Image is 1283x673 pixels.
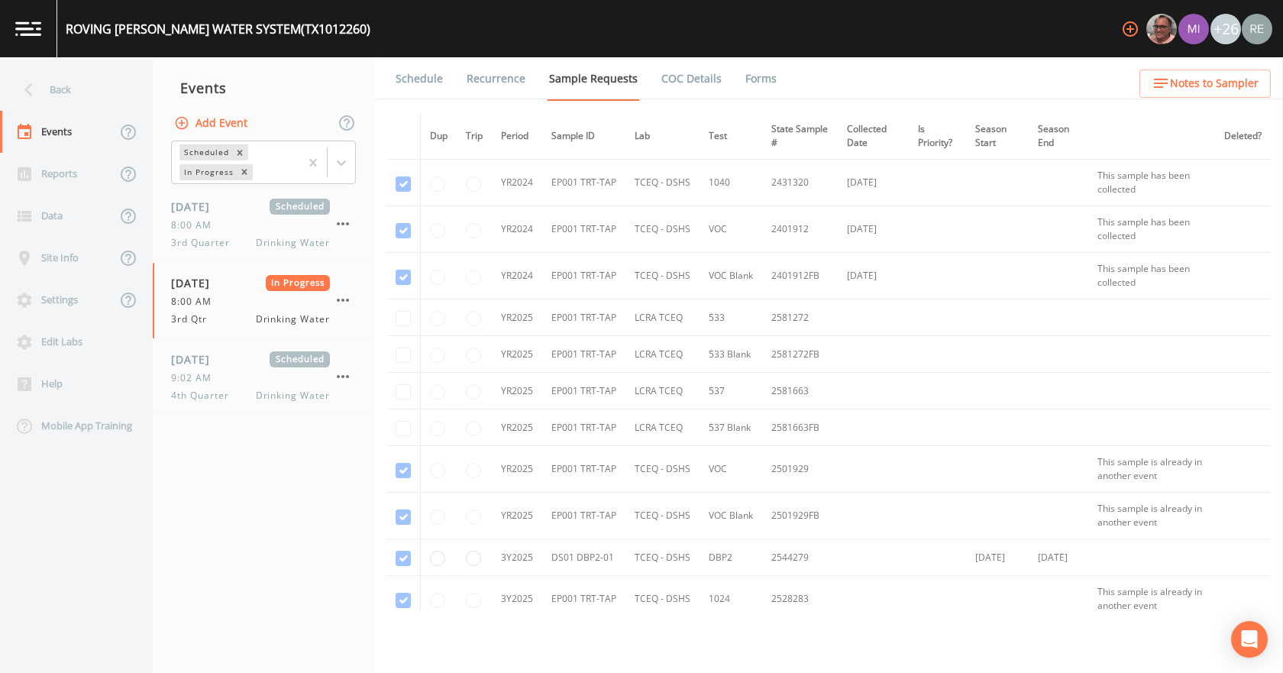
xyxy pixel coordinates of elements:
[762,206,838,253] td: 2401912
[762,409,838,446] td: 2581663FB
[1178,14,1210,44] div: Miriaha Caddie
[1088,253,1215,299] td: This sample has been collected
[492,206,542,253] td: YR2024
[625,539,700,576] td: TCEQ - DSHS
[171,389,238,403] span: 4th Quarter
[762,493,838,539] td: 2501929FB
[625,113,700,160] th: Lab
[171,351,221,367] span: [DATE]
[492,576,542,623] td: 3Y2025
[762,576,838,623] td: 2528283
[762,299,838,336] td: 2581272
[700,160,762,206] td: 1040
[171,199,221,215] span: [DATE]
[762,113,838,160] th: State Sample #
[659,57,724,100] a: COC Details
[266,275,331,291] span: In Progress
[700,253,762,299] td: VOC Blank
[393,57,445,100] a: Schedule
[966,539,1028,576] td: [DATE]
[700,336,762,373] td: 533 Blank
[762,446,838,493] td: 2501929
[625,409,700,446] td: LCRA TCEQ
[171,218,221,232] span: 8:00 AM
[1088,576,1215,623] td: This sample is already in another event
[492,113,542,160] th: Period
[542,299,625,336] td: EP001 TRT-TAP
[153,339,374,416] a: [DATE]Scheduled9:02 AM4th QuarterDrinking Water
[270,199,330,215] span: Scheduled
[700,409,762,446] td: 537 Blank
[171,236,239,250] span: 3rd Quarter
[542,373,625,409] td: EP001 TRT-TAP
[153,263,374,339] a: [DATE]In Progress8:00 AM3rd QtrDrinking Water
[171,312,216,326] span: 3rd Qtr
[231,144,248,160] div: Remove Scheduled
[66,20,370,38] div: ROVING [PERSON_NAME] WATER SYSTEM (TX1012260)
[547,57,640,101] a: Sample Requests
[492,160,542,206] td: YR2024
[625,576,700,623] td: TCEQ - DSHS
[625,336,700,373] td: LCRA TCEQ
[542,336,625,373] td: EP001 TRT-TAP
[256,312,330,326] span: Drinking Water
[762,539,838,576] td: 2544279
[762,336,838,373] td: 2581272FB
[1088,493,1215,539] td: This sample is already in another event
[153,186,374,263] a: [DATE]Scheduled8:00 AM3rd QuarterDrinking Water
[1215,113,1271,160] th: Deleted?
[171,275,221,291] span: [DATE]
[236,164,253,180] div: Remove In Progress
[542,253,625,299] td: EP001 TRT-TAP
[838,113,908,160] th: Collected Date
[1088,206,1215,253] td: This sample has been collected
[700,493,762,539] td: VOC Blank
[625,206,700,253] td: TCEQ - DSHS
[1146,14,1178,44] div: Mike Franklin
[492,253,542,299] td: YR2024
[542,446,625,493] td: EP001 TRT-TAP
[838,253,908,299] td: [DATE]
[15,21,41,36] img: logo
[171,371,221,385] span: 9:02 AM
[625,373,700,409] td: LCRA TCEQ
[179,144,231,160] div: Scheduled
[838,206,908,253] td: [DATE]
[1210,14,1241,44] div: +26
[625,299,700,336] td: LCRA TCEQ
[743,57,779,100] a: Forms
[1088,160,1215,206] td: This sample has been collected
[625,493,700,539] td: TCEQ - DSHS
[1170,74,1259,93] span: Notes to Sampler
[179,164,236,180] div: In Progress
[542,576,625,623] td: EP001 TRT-TAP
[492,373,542,409] td: YR2025
[700,113,762,160] th: Test
[256,389,330,403] span: Drinking Water
[492,299,542,336] td: YR2025
[762,253,838,299] td: 2401912FB
[700,576,762,623] td: 1024
[464,57,528,100] a: Recurrence
[700,373,762,409] td: 537
[542,160,625,206] td: EP001 TRT-TAP
[700,446,762,493] td: VOC
[153,69,374,107] div: Events
[1242,14,1272,44] img: e720f1e92442e99c2aab0e3b783e6548
[966,113,1028,160] th: Season Start
[171,109,254,138] button: Add Event
[838,160,908,206] td: [DATE]
[625,446,700,493] td: TCEQ - DSHS
[492,539,542,576] td: 3Y2025
[457,113,492,160] th: Trip
[542,409,625,446] td: EP001 TRT-TAP
[762,373,838,409] td: 2581663
[1139,70,1271,98] button: Notes to Sampler
[542,493,625,539] td: EP001 TRT-TAP
[1146,14,1177,44] img: e2d790fa78825a4bb76dcb6ab311d44c
[909,113,967,160] th: Is Priority?
[542,539,625,576] td: DS01 DBP2-01
[1029,539,1088,576] td: [DATE]
[256,236,330,250] span: Drinking Water
[492,336,542,373] td: YR2025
